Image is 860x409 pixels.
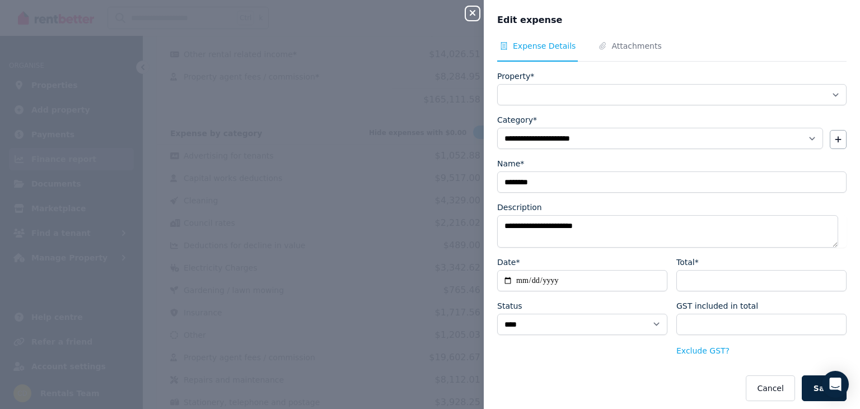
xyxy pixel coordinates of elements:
[822,371,849,398] div: Open Intercom Messenger
[676,257,699,268] label: Total*
[497,71,534,82] label: Property*
[513,40,576,52] span: Expense Details
[676,300,758,312] label: GST included in total
[611,40,661,52] span: Attachments
[497,158,524,169] label: Name*
[497,202,542,213] label: Description
[676,345,730,356] button: Exclude GST?
[497,300,522,312] label: Status
[497,114,537,126] label: Category*
[802,375,847,401] button: Save
[497,40,847,62] nav: Tabs
[497,13,562,27] span: Edit expense
[746,375,794,401] button: Cancel
[497,257,520,268] label: Date*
